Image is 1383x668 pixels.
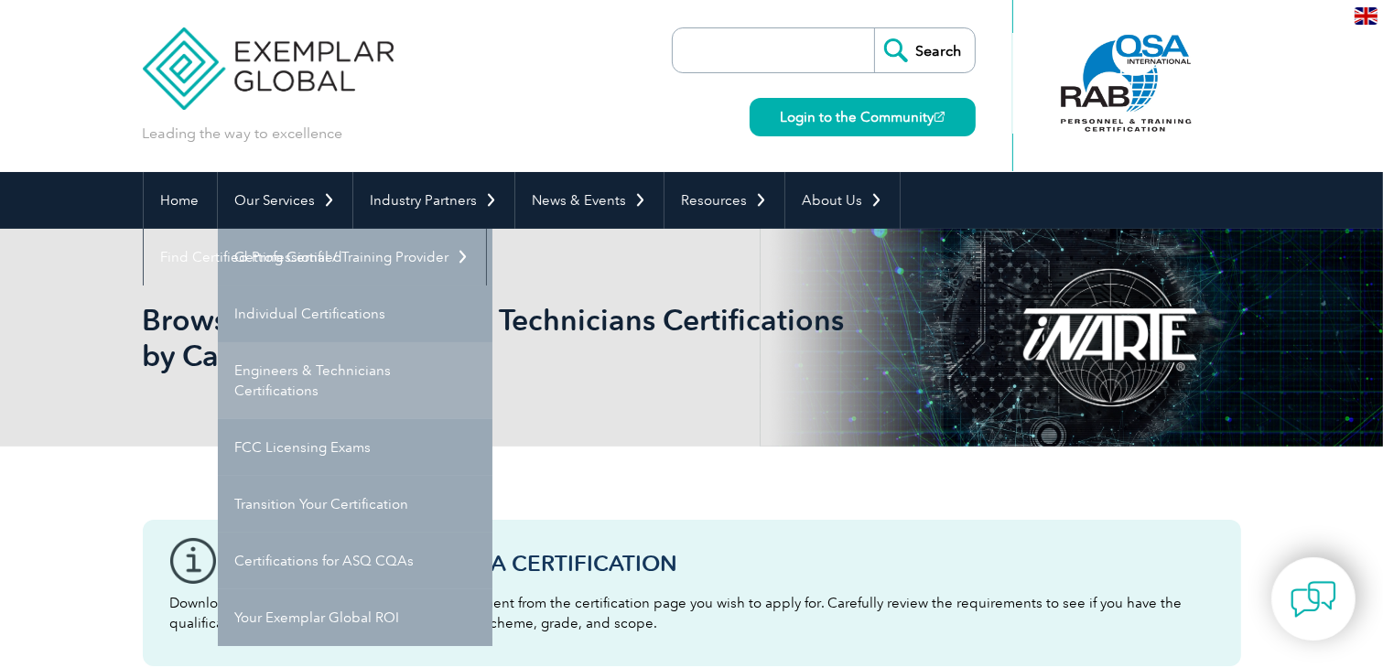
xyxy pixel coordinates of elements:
[218,533,492,589] a: Certifications for ASQ CQAs
[218,286,492,342] a: Individual Certifications
[225,552,1214,575] h3: Before You Apply For a Certification
[1355,7,1378,25] img: en
[874,28,975,72] input: Search
[218,419,492,476] a: FCC Licensing Exams
[143,302,846,373] h1: Browse All Engineers and Technicians Certifications by Category
[750,98,976,136] a: Login to the Community
[785,172,900,229] a: About Us
[935,112,945,122] img: open_square.png
[218,476,492,533] a: Transition Your Certification
[170,593,1214,633] p: Download the “Certification Requirements” document from the certification page you wish to apply ...
[218,172,352,229] a: Our Services
[144,229,486,286] a: Find Certified Professional / Training Provider
[664,172,784,229] a: Resources
[218,589,492,646] a: Your Exemplar Global ROI
[144,172,217,229] a: Home
[515,172,664,229] a: News & Events
[143,124,343,144] p: Leading the way to excellence
[218,342,492,419] a: Engineers & Technicians Certifications
[1291,576,1336,622] img: contact-chat.png
[353,172,514,229] a: Industry Partners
